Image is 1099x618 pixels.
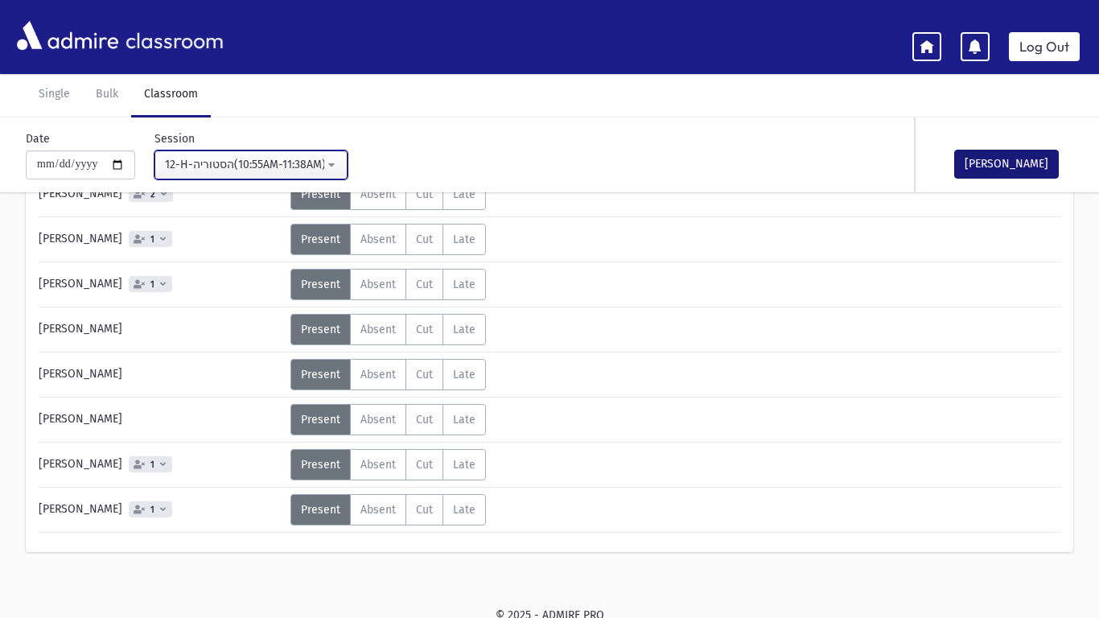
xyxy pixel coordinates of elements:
[301,187,340,201] span: Present
[1009,32,1080,61] a: Log Out
[31,494,290,525] div: [PERSON_NAME]
[31,449,290,480] div: [PERSON_NAME]
[416,458,433,472] span: Cut
[416,368,433,381] span: Cut
[290,359,486,390] div: AttTypes
[416,233,433,246] span: Cut
[453,278,475,291] span: Late
[360,458,396,472] span: Absent
[453,323,475,336] span: Late
[165,156,324,173] div: 12-H-הסטוריה(10:55AM-11:38AM)
[31,314,290,345] div: [PERSON_NAME]
[154,130,195,147] label: Session
[31,404,290,435] div: [PERSON_NAME]
[301,323,340,336] span: Present
[31,359,290,390] div: [PERSON_NAME]
[301,233,340,246] span: Present
[301,413,340,426] span: Present
[290,314,486,345] div: AttTypes
[453,458,475,472] span: Late
[453,413,475,426] span: Late
[416,413,433,426] span: Cut
[290,224,486,255] div: AttTypes
[360,278,396,291] span: Absent
[13,17,122,54] img: AdmirePro
[31,224,290,255] div: [PERSON_NAME]
[360,187,396,201] span: Absent
[954,150,1059,179] button: [PERSON_NAME]
[26,72,83,117] a: Single
[147,505,158,515] span: 1
[301,458,340,472] span: Present
[416,187,433,201] span: Cut
[301,503,340,517] span: Present
[290,269,486,300] div: AttTypes
[290,494,486,525] div: AttTypes
[290,449,486,480] div: AttTypes
[31,269,290,300] div: [PERSON_NAME]
[147,234,158,245] span: 1
[147,189,158,200] span: 2
[453,187,475,201] span: Late
[83,72,131,117] a: Bulk
[416,503,433,517] span: Cut
[290,179,486,210] div: AttTypes
[360,233,396,246] span: Absent
[360,503,396,517] span: Absent
[131,72,211,117] a: Classroom
[26,130,50,147] label: Date
[301,368,340,381] span: Present
[31,179,290,210] div: [PERSON_NAME]
[301,278,340,291] span: Present
[147,459,158,470] span: 1
[416,278,433,291] span: Cut
[360,368,396,381] span: Absent
[416,323,433,336] span: Cut
[290,404,486,435] div: AttTypes
[453,368,475,381] span: Late
[360,413,396,426] span: Absent
[453,503,475,517] span: Late
[453,233,475,246] span: Late
[147,279,158,290] span: 1
[360,323,396,336] span: Absent
[154,150,348,179] button: 12-H-הסטוריה(10:55AM-11:38AM)
[122,14,224,57] span: classroom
